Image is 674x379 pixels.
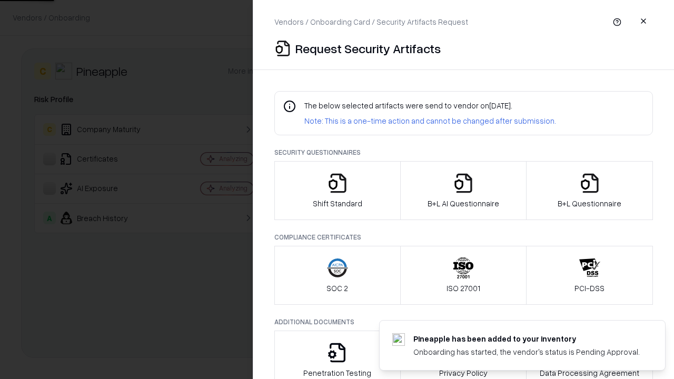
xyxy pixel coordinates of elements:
div: Onboarding has started, the vendor's status is Pending Approval. [413,346,640,357]
p: PCI-DSS [574,283,604,294]
p: The below selected artifacts were send to vendor on [DATE] . [304,100,556,111]
button: SOC 2 [274,246,401,305]
p: Compliance Certificates [274,233,653,242]
p: B+L Questionnaire [558,198,621,209]
img: pineappleenergy.com [392,333,405,346]
button: PCI-DSS [526,246,653,305]
p: Note: This is a one-time action and cannot be changed after submission. [304,115,556,126]
p: Security Questionnaires [274,148,653,157]
button: Shift Standard [274,161,401,220]
p: Vendors / Onboarding Card / Security Artifacts Request [274,16,468,27]
button: ISO 27001 [400,246,527,305]
p: B+L AI Questionnaire [428,198,499,209]
p: Shift Standard [313,198,362,209]
p: Additional Documents [274,317,653,326]
p: Privacy Policy [439,367,488,378]
p: ISO 27001 [447,283,480,294]
p: SOC 2 [326,283,348,294]
button: B+L AI Questionnaire [400,161,527,220]
p: Request Security Artifacts [295,40,441,57]
div: Pineapple has been added to your inventory [413,333,640,344]
p: Penetration Testing [303,367,371,378]
p: Data Processing Agreement [540,367,639,378]
button: B+L Questionnaire [526,161,653,220]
